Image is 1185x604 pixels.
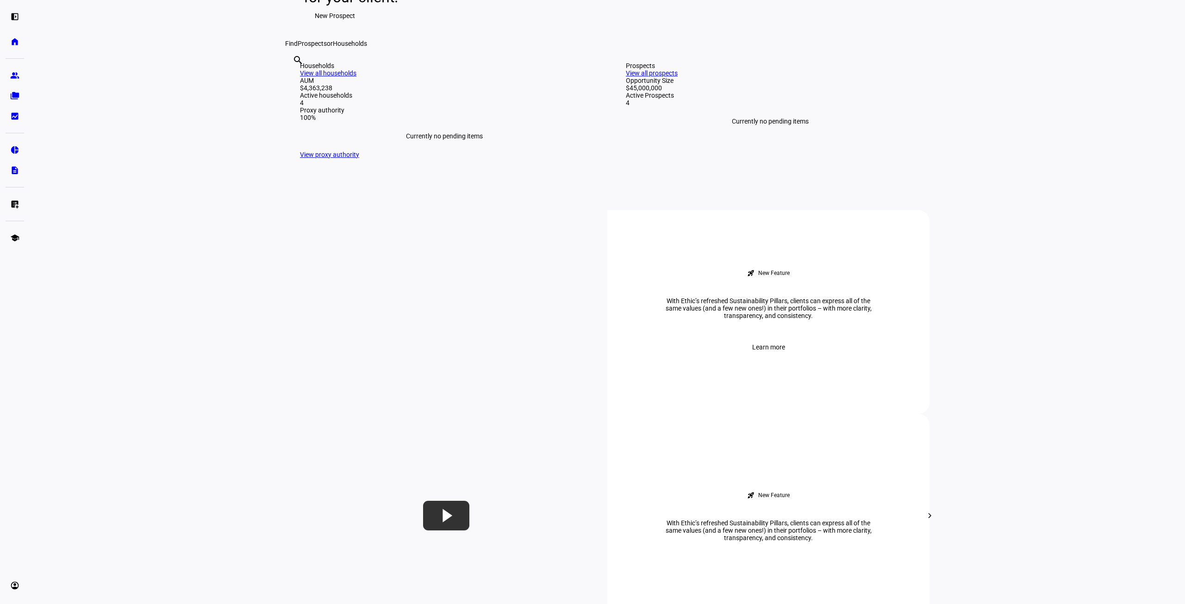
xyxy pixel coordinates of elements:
mat-icon: search [293,55,304,66]
button: New Prospect [304,6,366,25]
div: 4 [300,99,589,106]
div: With Ethic’s refreshed Sustainability Pillars, clients can express all of the same values (and a ... [653,519,884,542]
eth-mat-symbol: folder_copy [10,91,19,100]
input: Enter name of prospect or household [293,67,294,78]
a: bid_landscape [6,107,24,125]
eth-mat-symbol: description [10,166,19,175]
a: home [6,32,24,51]
div: Active households [300,92,589,99]
eth-mat-symbol: account_circle [10,581,19,590]
div: 4 [626,99,915,106]
span: New Prospect [315,6,355,25]
div: New Feature [758,269,790,277]
eth-mat-symbol: home [10,37,19,46]
div: New Feature [758,492,790,499]
mat-icon: chevron_right [924,510,936,521]
a: folder_copy [6,87,24,105]
div: AUM [300,77,589,84]
eth-mat-symbol: school [10,233,19,243]
div: Prospects [626,62,915,69]
div: With Ethic’s refreshed Sustainability Pillars, clients can express all of the same values (and a ... [653,297,884,319]
div: Opportunity Size [626,77,915,84]
eth-mat-symbol: left_panel_open [10,12,19,21]
span: Learn more [752,338,785,356]
div: Households [300,62,589,69]
div: Currently no pending items [300,121,589,151]
a: description [6,161,24,180]
a: View all households [300,69,356,77]
div: $45,000,000 [626,84,915,92]
eth-mat-symbol: pie_chart [10,145,19,155]
button: Learn more [741,338,796,356]
span: Prospects [298,40,327,47]
a: group [6,66,24,85]
div: Proxy authority [300,106,589,114]
eth-mat-symbol: bid_landscape [10,112,19,121]
span: Households [333,40,367,47]
a: pie_chart [6,141,24,159]
a: View all prospects [626,69,678,77]
eth-mat-symbol: list_alt_add [10,199,19,209]
mat-icon: rocket_launch [747,492,755,499]
eth-mat-symbol: group [10,71,19,80]
div: $4,363,238 [300,84,589,92]
mat-icon: rocket_launch [747,269,755,277]
a: View proxy authority [300,151,359,158]
div: Active Prospects [626,92,915,99]
div: 100% [300,114,589,121]
div: Find or [285,40,929,47]
div: Currently no pending items [626,106,915,136]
